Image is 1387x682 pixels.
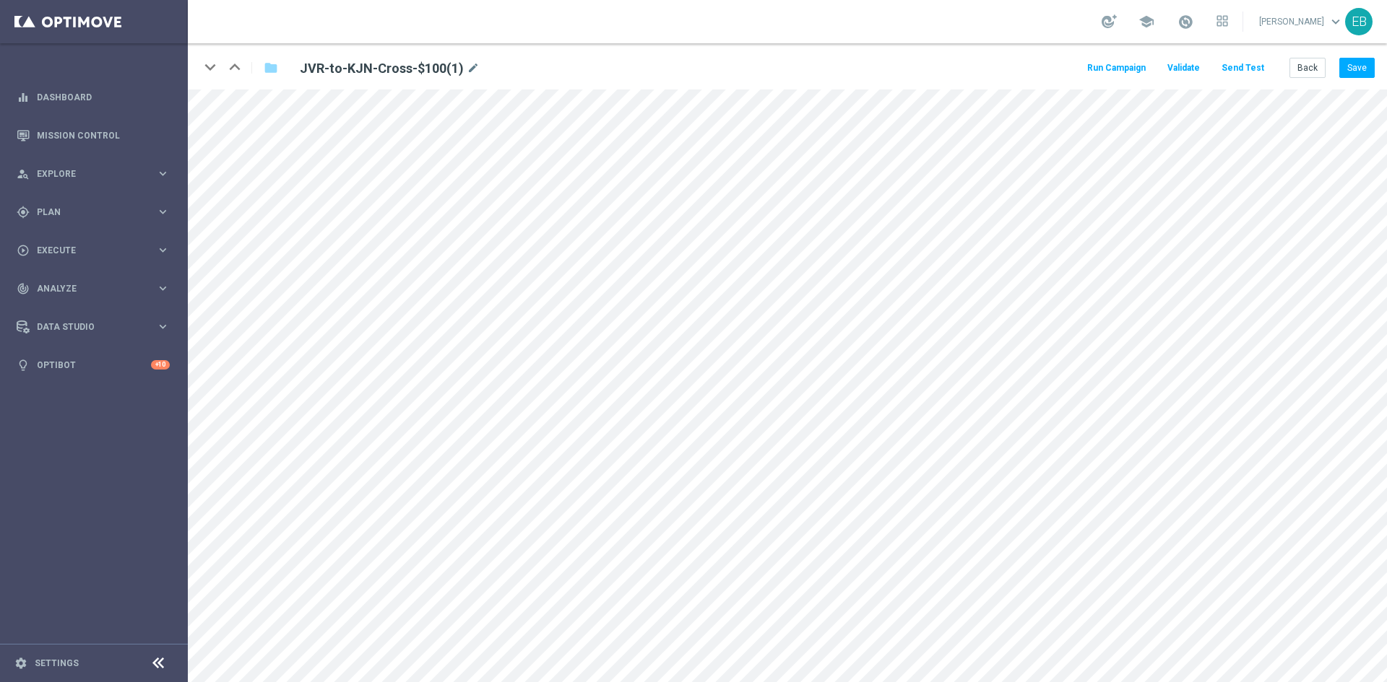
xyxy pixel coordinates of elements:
div: Data Studio [17,320,156,333]
i: track_changes [17,282,30,295]
div: Plan [17,206,156,219]
span: school [1138,14,1154,30]
button: Send Test [1219,58,1266,78]
a: Settings [35,659,79,668]
button: Run Campaign [1085,58,1148,78]
span: Explore [37,170,156,178]
button: track_changes Analyze keyboard_arrow_right [16,283,170,294]
button: equalizer Dashboard [16,92,170,103]
span: Execute [37,246,156,255]
i: equalizer [17,91,30,104]
a: Dashboard [37,78,170,116]
a: [PERSON_NAME]keyboard_arrow_down [1258,11,1345,32]
span: keyboard_arrow_down [1328,14,1344,30]
div: Explore [17,167,156,180]
div: EB [1345,8,1373,35]
div: +10 [151,360,170,370]
a: Optibot [37,346,151,384]
h2: JVR-to-KJN-Cross-$100(1) [300,60,464,77]
button: play_circle_outline Execute keyboard_arrow_right [16,245,170,256]
i: play_circle_outline [17,244,30,257]
button: Back [1289,58,1326,78]
button: folder [262,56,280,79]
button: Data Studio keyboard_arrow_right [16,321,170,333]
span: Data Studio [37,323,156,331]
span: Plan [37,208,156,217]
button: gps_fixed Plan keyboard_arrow_right [16,206,170,218]
i: keyboard_arrow_right [156,167,170,180]
i: settings [14,657,27,670]
i: mode_edit [467,60,480,77]
i: keyboard_arrow_right [156,243,170,257]
i: keyboard_arrow_right [156,205,170,219]
div: Optibot [17,346,170,384]
span: Analyze [37,284,156,293]
button: Save [1339,58,1375,78]
button: Mission Control [16,130,170,141]
button: person_search Explore keyboard_arrow_right [16,168,170,180]
i: lightbulb [17,359,30,372]
button: Validate [1165,58,1202,78]
div: Dashboard [17,78,170,116]
span: Validate [1167,63,1200,73]
button: lightbulb Optibot +10 [16,359,170,371]
i: keyboard_arrow_right [156,320,170,333]
i: folder [264,59,278,76]
div: Execute [17,244,156,257]
i: gps_fixed [17,206,30,219]
div: Mission Control [17,116,170,154]
i: keyboard_arrow_right [156,281,170,295]
a: Mission Control [37,116,170,154]
i: person_search [17,167,30,180]
div: Analyze [17,282,156,295]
